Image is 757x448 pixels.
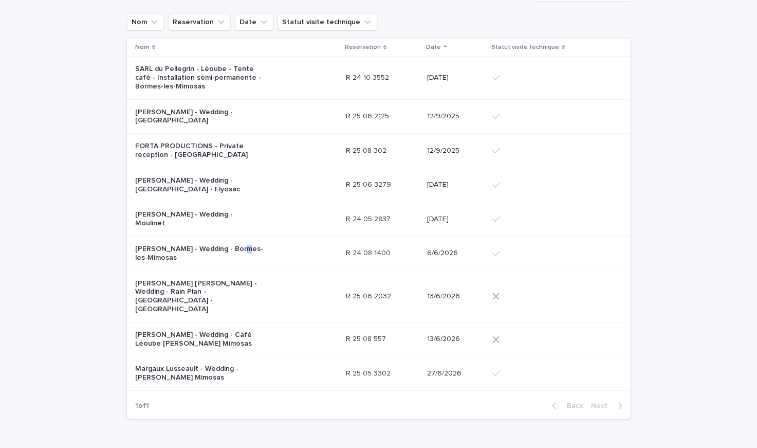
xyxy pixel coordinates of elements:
[346,145,389,155] p: R 25 08 302
[346,71,391,82] p: R 24 10 3552
[427,249,484,258] p: 6/6/2026
[427,147,484,155] p: 12/9/2025
[346,110,391,121] p: R 25 06 2125
[587,401,631,410] button: Next
[345,42,381,53] p: Reservation
[346,213,393,224] p: R 24 05 2837
[346,290,393,301] p: R 25 06 2032
[135,176,264,194] p: [PERSON_NAME] - Wedding - [GEOGRAPHIC_DATA] - Flyosac
[135,65,264,91] p: SARL du Pellegrin - Léoube - Tente café - Installation semi-permanente - Bormes-les-Mimosas
[135,108,264,126] p: [PERSON_NAME] - Wedding - [GEOGRAPHIC_DATA]
[591,402,614,409] span: Next
[135,331,264,348] p: [PERSON_NAME] - Wedding - Café Léoube [PERSON_NAME] Mimosas
[235,14,273,30] button: Date
[127,14,164,30] button: Nom
[135,210,264,228] p: [PERSON_NAME] - Wedding - Moulinet
[346,247,393,258] p: R 24 08 1400
[135,245,264,262] p: [PERSON_NAME] - Wedding - Bormes-les-Mimosas
[127,99,631,134] tr: [PERSON_NAME] - Wedding - [GEOGRAPHIC_DATA]R 25 06 2125R 25 06 2125 12/9/2025
[127,202,631,237] tr: [PERSON_NAME] - Wedding - MoulinetR 24 05 2837R 24 05 2837 [DATE]
[168,14,231,30] button: Reservation
[346,333,388,344] p: R 25 08 557
[127,134,631,168] tr: FORTA PRODUCTIONS - Private reception - [GEOGRAPHIC_DATA]R 25 08 302R 25 08 302 12/9/2025
[427,292,484,301] p: 13/6/2026
[135,365,264,382] p: Margaux Lusseault - Wedding - [PERSON_NAME] Mimosas
[427,181,484,189] p: [DATE]
[135,142,264,159] p: FORTA PRODUCTIONS - Private reception - [GEOGRAPHIC_DATA]
[427,112,484,121] p: 12/9/2025
[346,367,393,378] p: R 25 05 3302
[278,14,377,30] button: Statut visite technique
[491,42,559,53] p: Statut visite technique
[346,178,393,189] p: R 25 06 3279
[427,74,484,82] p: [DATE]
[127,393,157,419] p: 1 of 1
[135,42,150,53] p: Nom
[426,42,441,53] p: Date
[135,279,264,314] p: [PERSON_NAME] [PERSON_NAME] - Wedding - Rain Plan - [GEOGRAPHIC_DATA] - [GEOGRAPHIC_DATA]
[127,236,631,271] tr: [PERSON_NAME] - Wedding - Bormes-les-MimosasR 24 08 1400R 24 08 1400 6/6/2026
[127,271,631,322] tr: [PERSON_NAME] [PERSON_NAME] - Wedding - Rain Plan - [GEOGRAPHIC_DATA] - [GEOGRAPHIC_DATA]R 25 06 ...
[561,402,583,409] span: Back
[427,215,484,224] p: [DATE]
[427,369,484,378] p: 27/6/2026
[127,168,631,202] tr: [PERSON_NAME] - Wedding - [GEOGRAPHIC_DATA] - FlyosacR 25 06 3279R 25 06 3279 [DATE]
[427,335,484,344] p: 13/6/2026
[127,57,631,99] tr: SARL du Pellegrin - Léoube - Tente café - Installation semi-permanente - Bormes-les-MimosasR 24 1...
[127,322,631,356] tr: [PERSON_NAME] - Wedding - Café Léoube [PERSON_NAME] MimosasR 25 08 557R 25 08 557 13/6/2026
[127,356,631,391] tr: Margaux Lusseault - Wedding - [PERSON_NAME] MimosasR 25 05 3302R 25 05 3302 27/6/2026
[544,401,587,410] button: Back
